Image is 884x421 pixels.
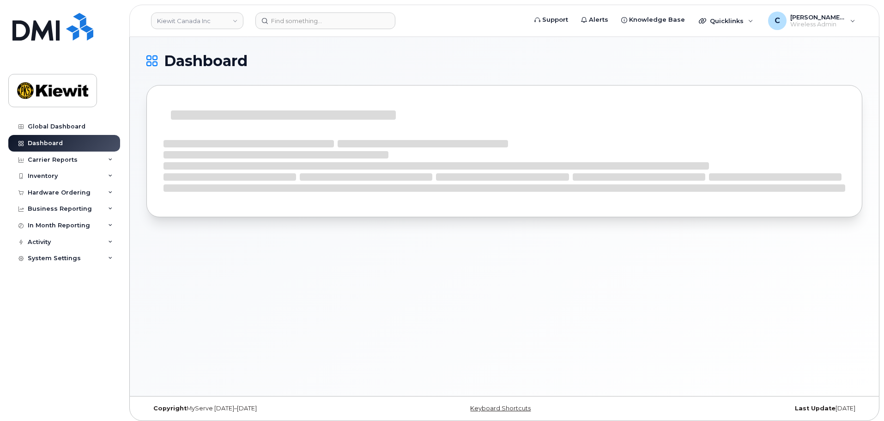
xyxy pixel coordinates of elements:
[164,54,248,68] span: Dashboard
[470,405,531,412] a: Keyboard Shortcuts
[795,405,836,412] strong: Last Update
[624,405,862,412] div: [DATE]
[153,405,187,412] strong: Copyright
[146,405,385,412] div: MyServe [DATE]–[DATE]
